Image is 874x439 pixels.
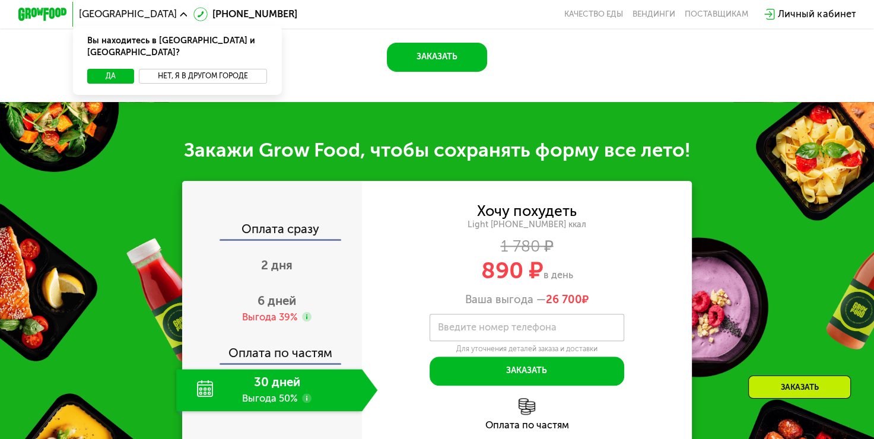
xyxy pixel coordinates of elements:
[543,269,573,281] span: в день
[362,421,692,430] div: Оплата по частям
[73,26,282,69] div: Вы находитесь в [GEOGRAPHIC_DATA] и [GEOGRAPHIC_DATA]?
[519,398,536,415] img: l6xcnZfty9opOoJh.png
[258,294,296,308] span: 6 дней
[183,335,362,363] div: Оплата по частям
[685,9,748,19] div: поставщикам
[362,293,692,306] div: Ваша выгода —
[430,344,624,354] div: Для уточнения деталей заказа и доставки
[633,9,675,19] a: Вендинги
[362,220,692,230] div: Light [PHONE_NUMBER] ккал
[430,357,624,386] button: Заказать
[362,240,692,253] div: 1 780 ₽
[79,9,177,19] span: [GEOGRAPHIC_DATA]
[261,258,293,272] span: 2 дня
[778,7,856,22] div: Личный кабинет
[477,205,577,218] div: Хочу похудеть
[183,223,362,239] div: Оплата сразу
[242,311,297,325] div: Выгода 39%
[481,256,543,284] span: 890 ₽
[438,324,557,330] label: Введите номер телефона
[564,9,623,19] a: Качество еды
[387,43,487,72] button: Заказать
[139,69,267,84] button: Нет, я в другом городе
[748,376,851,399] div: Заказать
[193,7,298,22] a: [PHONE_NUMBER]
[87,69,134,84] button: Да
[546,293,589,306] span: ₽
[546,293,582,306] span: 26 700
